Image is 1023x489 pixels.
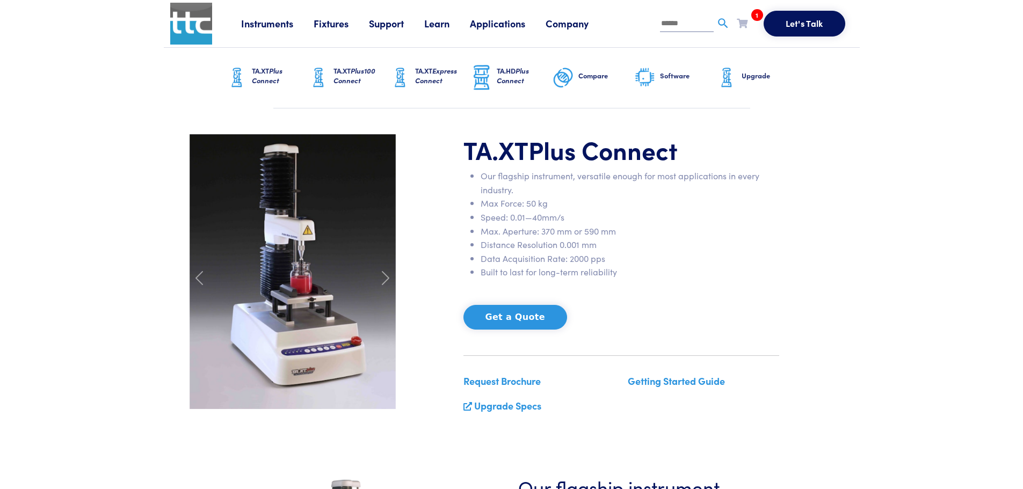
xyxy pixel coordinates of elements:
[415,66,471,85] h6: TA.XT
[634,48,716,108] a: Software
[481,238,779,252] li: Distance Resolution 0.001 mm
[481,169,779,196] li: Our flagship instrument, versatile enough for most applications in every industry.
[241,17,314,30] a: Instruments
[314,17,369,30] a: Fixtures
[471,48,553,108] a: TA.HDPlus Connect
[481,224,779,238] li: Max. Aperture: 370 mm or 590 mm
[764,11,845,37] button: Let's Talk
[528,132,678,166] span: Plus Connect
[716,48,797,108] a: Upgrade
[751,9,763,21] span: 1
[497,65,529,85] span: Plus Connect
[190,134,396,409] img: carousel-ta-xt-plus-bloom.jpg
[226,64,248,91] img: ta-xt-graphic.png
[716,64,737,91] img: ta-xt-graphic.png
[481,210,779,224] li: Speed: 0.01—40mm/s
[424,17,470,30] a: Learn
[634,67,656,89] img: software-graphic.png
[333,66,389,85] h6: TA.XT
[471,64,492,92] img: ta-hd-graphic.png
[308,64,329,91] img: ta-xt-graphic.png
[463,305,567,330] button: Get a Quote
[252,66,308,85] h6: TA.XT
[389,48,471,108] a: TA.XTExpress Connect
[660,71,716,81] h6: Software
[481,252,779,266] li: Data Acquisition Rate: 2000 pps
[170,3,212,45] img: ttc_logo_1x1_v1.0.png
[226,48,308,108] a: TA.XTPlus Connect
[742,71,797,81] h6: Upgrade
[463,134,779,165] h1: TA.XT
[369,17,424,30] a: Support
[553,48,634,108] a: Compare
[546,17,609,30] a: Company
[481,196,779,210] li: Max Force: 50 kg
[578,71,634,81] h6: Compare
[389,64,411,91] img: ta-xt-graphic.png
[474,399,541,412] a: Upgrade Specs
[333,65,375,85] span: Plus100 Connect
[553,64,574,91] img: compare-graphic.png
[481,265,779,279] li: Built to last for long-term reliability
[628,374,725,388] a: Getting Started Guide
[470,17,546,30] a: Applications
[737,16,748,30] a: 1
[308,48,389,108] a: TA.XTPlus100 Connect
[497,66,553,85] h6: TA.HD
[252,65,282,85] span: Plus Connect
[415,65,457,85] span: Express Connect
[463,374,541,388] a: Request Brochure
